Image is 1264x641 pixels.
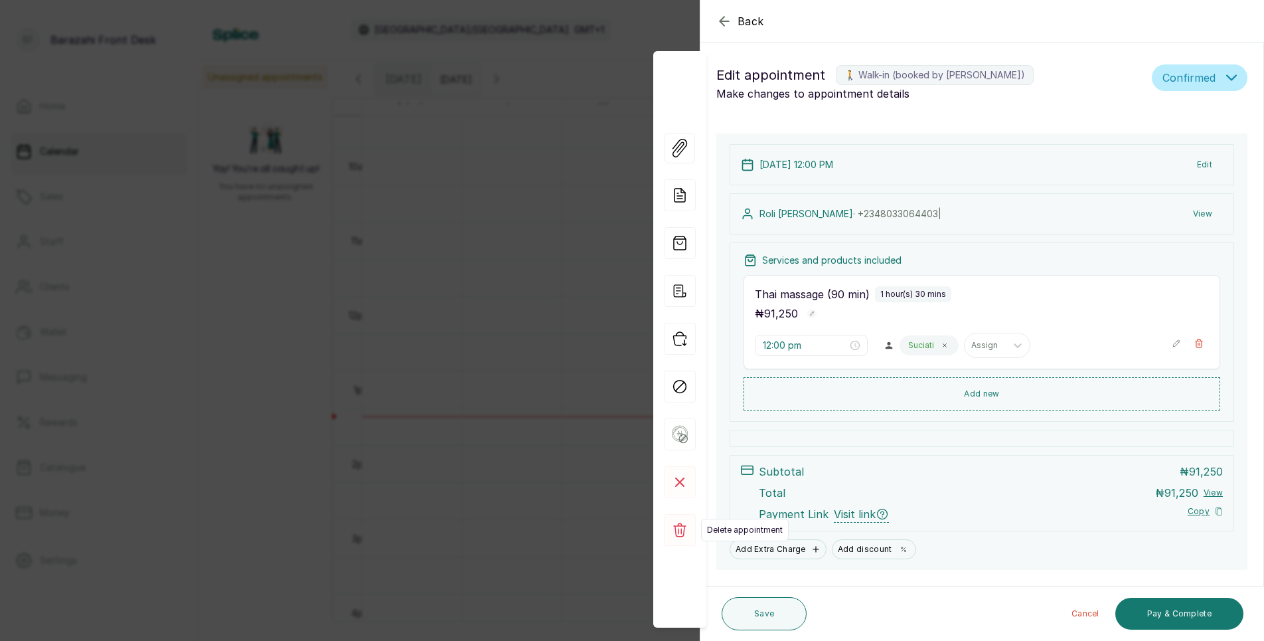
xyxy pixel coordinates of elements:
[1204,488,1223,498] button: View
[738,13,764,29] span: Back
[836,65,1034,85] label: 🚶 Walk-in (booked by [PERSON_NAME])
[880,289,946,300] p: 1 hour(s) 30 mins
[716,13,764,29] button: Back
[764,307,798,320] span: 91,250
[1182,202,1223,226] button: View
[1061,598,1110,630] button: Cancel
[722,597,807,630] button: Save
[908,340,934,351] p: Suciati
[755,306,798,321] p: ₦
[716,86,1146,102] p: Make changes to appointment details
[1186,153,1223,177] button: Edit
[716,64,825,86] span: Edit appointment
[1162,70,1216,86] span: Confirmed
[759,485,785,501] p: Total
[834,506,889,523] span: Visit link
[759,207,941,221] p: Roli [PERSON_NAME] ·
[762,254,902,267] p: Services and products included
[858,208,941,219] span: +234 8033064403 |
[759,506,829,523] span: Payment Link
[763,338,848,353] input: Select time
[730,539,827,559] button: Add Extra Charge
[1152,64,1247,91] button: Confirmed
[759,158,833,171] p: [DATE] 12:00 PM
[1180,464,1223,480] p: ₦
[832,539,917,559] button: Add discount
[1115,598,1243,630] button: Pay & Complete
[1164,486,1198,500] span: 91,250
[744,377,1220,411] button: Add new
[759,464,804,480] p: Subtotal
[755,286,870,302] p: Thai massage (90 min)
[1188,506,1223,517] button: Copy
[1155,485,1198,501] p: ₦
[664,514,696,546] div: Delete appointment
[1189,465,1223,478] span: 91,250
